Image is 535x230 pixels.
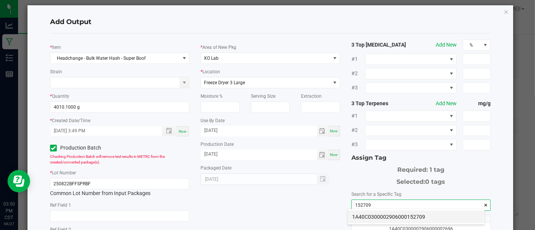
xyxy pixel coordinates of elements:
strong: mg/g [463,100,491,107]
div: Common Lot Number from Input Packages [50,178,189,197]
span: Now [179,129,187,133]
strong: 3 Top [MEDICAL_DATA] [351,41,407,49]
label: Use By Date [201,117,225,124]
label: Item [52,44,61,51]
li: 1A40C0300002906000152709 [348,210,485,223]
input: Created Datetime [50,126,154,136]
span: NO DATA FOUND [365,125,457,136]
span: #2 [351,70,365,77]
strong: 3 Top Terpenes [351,100,407,107]
label: Packaged Date [201,165,231,171]
label: Area of New Pkg [202,44,236,51]
span: XO Lab [204,56,219,61]
div: Required: 1 tag [351,162,491,174]
span: Checking Production Batch will remove test results in METRC from the created/converted package(s). [50,154,165,164]
label: Location [202,68,220,75]
span: #3 [351,84,365,92]
span: NO DATA FOUND [365,139,457,150]
span: #2 [351,126,365,134]
div: Assign Tag [351,153,491,162]
label: Production Date [201,141,234,148]
span: Now [330,153,338,157]
span: Toggle popup [162,126,177,136]
span: % [463,40,481,50]
button: Add New [436,100,457,107]
span: Toggle calendar [317,150,328,160]
label: Serving Size [251,93,275,100]
span: #1 [351,55,365,63]
input: Date [201,150,317,159]
span: Now [330,129,338,133]
span: Toggle calendar [317,126,328,136]
span: #1 [351,112,365,120]
span: 0 tags [425,178,445,185]
label: Lot Number [52,169,76,176]
span: Freeze Dryer 3 Large [204,80,245,85]
span: #3 [351,141,365,148]
label: Moisture % [201,93,223,100]
h4: Add Output [50,17,491,27]
iframe: Resource center [8,170,30,192]
span: NO DATA FOUND [365,110,457,122]
span: clear [483,201,488,209]
label: Production Batch [50,144,114,152]
label: Quantity [52,93,69,100]
label: Search for a Specific Tag [351,191,401,198]
div: Selected: [351,174,491,186]
label: Created Date/Time [52,117,90,124]
input: Date [201,126,317,135]
label: Extraction [301,93,322,100]
span: Headchange - Bulk Water Hash - Super Boof [50,53,179,64]
button: Add New [436,41,457,49]
label: Ref Field 1 [50,202,71,209]
label: Strain [50,68,62,75]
